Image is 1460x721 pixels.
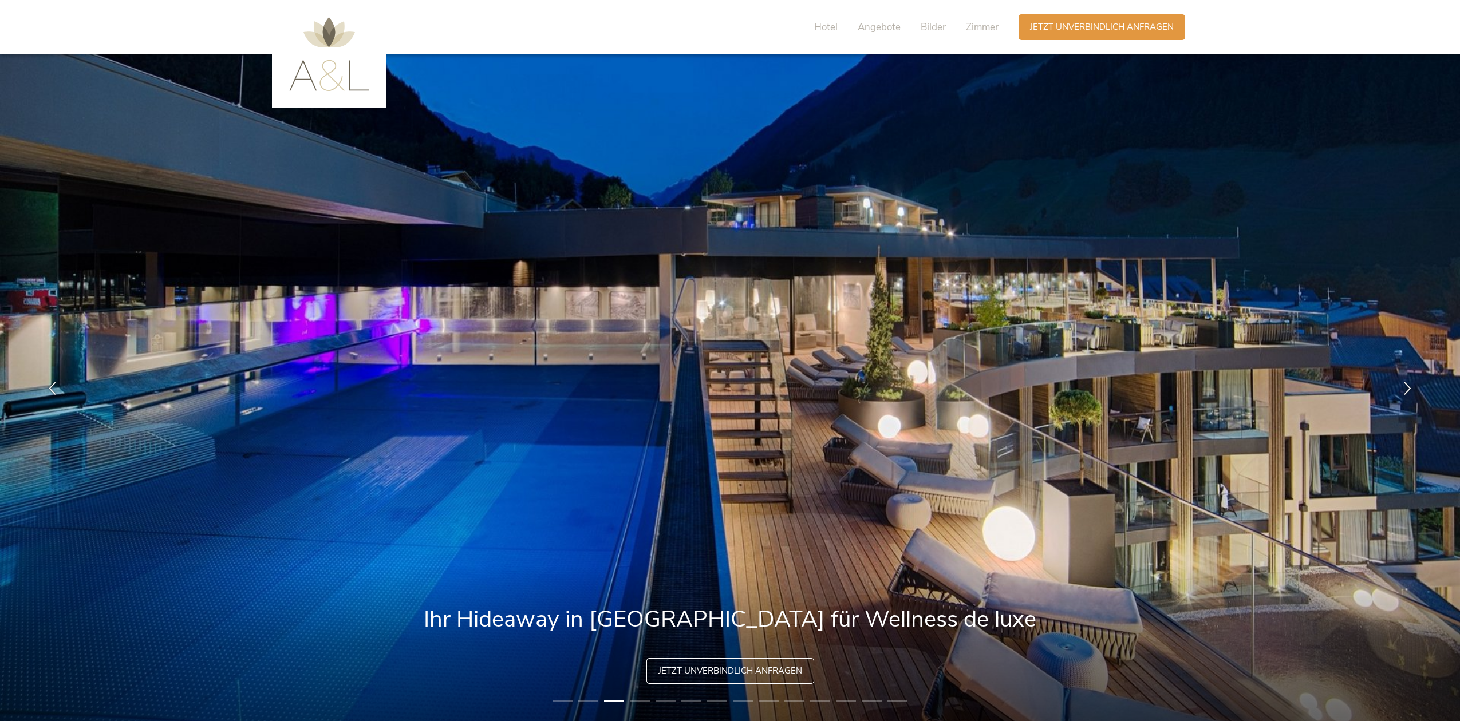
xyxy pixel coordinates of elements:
[289,17,369,91] img: AMONTI & LUNARIS Wellnessresort
[966,21,999,34] span: Zimmer
[814,21,838,34] span: Hotel
[921,21,946,34] span: Bilder
[1030,21,1174,33] span: Jetzt unverbindlich anfragen
[858,21,901,34] span: Angebote
[658,665,802,677] span: Jetzt unverbindlich anfragen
